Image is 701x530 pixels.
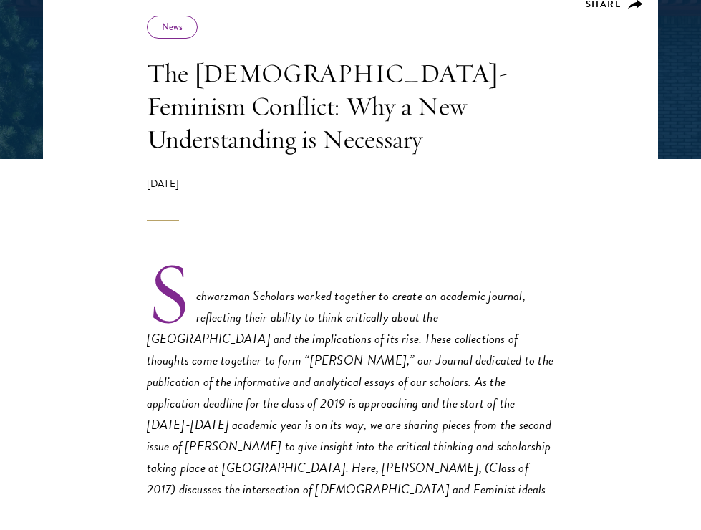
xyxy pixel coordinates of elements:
[147,286,553,498] em: Schwarzman Scholars worked together to create an academic journal, reflecting their ability to th...
[162,20,183,34] a: News
[147,177,555,221] div: [DATE]
[147,57,555,155] h1: The [DEMOGRAPHIC_DATA]-Feminism Conflict: Why a New Understanding is Necessary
